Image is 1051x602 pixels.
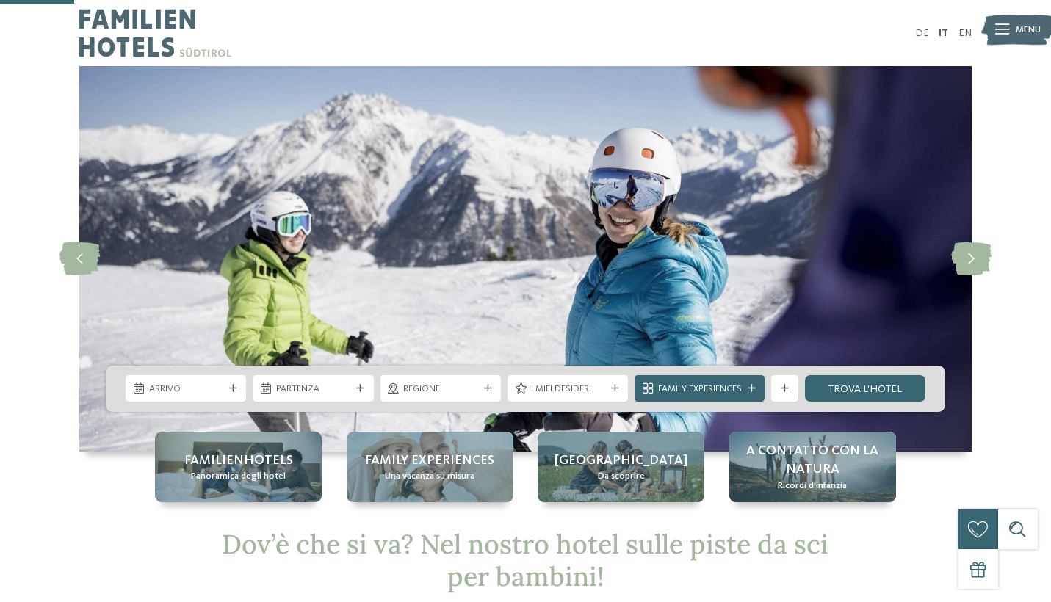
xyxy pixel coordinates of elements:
[598,470,645,483] span: Da scoprire
[365,451,494,470] span: Family experiences
[778,479,847,493] span: Ricordi d’infanzia
[347,432,513,502] a: Hotel sulle piste da sci per bambini: divertimento senza confini Family experiences Una vacanza s...
[743,442,883,479] span: A contatto con la natura
[276,382,350,396] span: Partenza
[939,28,948,38] a: IT
[531,382,605,396] span: I miei desideri
[191,470,286,483] span: Panoramica degli hotel
[79,66,972,451] img: Hotel sulle piste da sci per bambini: divertimento senza confini
[403,382,477,396] span: Regione
[149,382,223,396] span: Arrivo
[729,432,896,502] a: Hotel sulle piste da sci per bambini: divertimento senza confini A contatto con la natura Ricordi...
[184,451,293,470] span: Familienhotels
[658,382,742,396] span: Family Experiences
[1016,23,1041,37] span: Menu
[805,375,925,402] a: trova l’hotel
[958,28,972,38] a: EN
[915,28,929,38] a: DE
[385,470,474,483] span: Una vacanza su misura
[555,451,687,470] span: [GEOGRAPHIC_DATA]
[222,527,828,592] span: Dov’è che si va? Nel nostro hotel sulle piste da sci per bambini!
[538,432,704,502] a: Hotel sulle piste da sci per bambini: divertimento senza confini [GEOGRAPHIC_DATA] Da scoprire
[155,432,322,502] a: Hotel sulle piste da sci per bambini: divertimento senza confini Familienhotels Panoramica degli ...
